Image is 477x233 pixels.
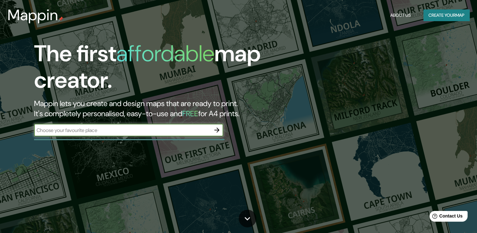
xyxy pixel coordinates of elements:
[421,208,470,226] iframe: Help widget launcher
[58,16,63,21] img: mappin-pin
[388,9,413,21] button: About Us
[34,40,273,99] h1: The first map creator.
[8,6,58,24] h3: Mappin
[34,99,273,119] h2: Mappin lets you create and design maps that are ready to print. It's completely personalised, eas...
[116,39,214,68] h1: affordable
[34,127,211,134] input: Choose your favourite place
[182,109,198,118] h5: FREE
[423,9,469,21] button: Create yourmap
